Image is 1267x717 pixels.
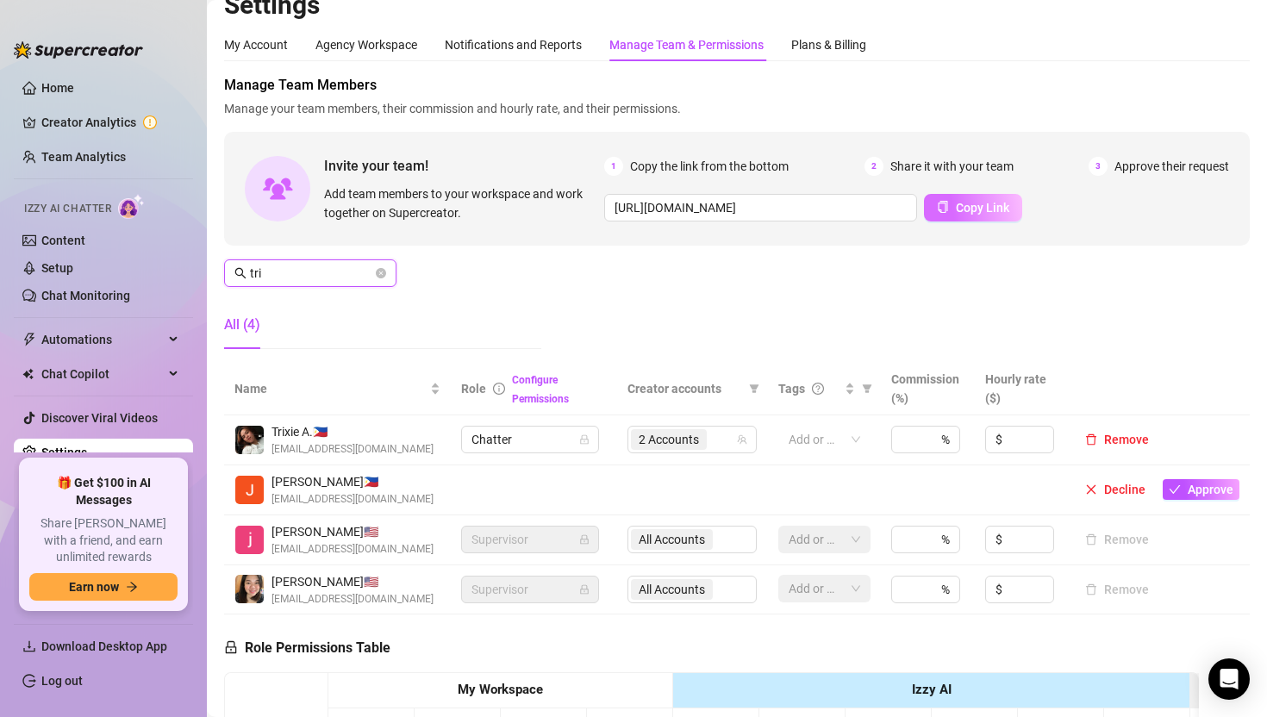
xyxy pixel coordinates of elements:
span: Download Desktop App [41,639,167,653]
span: filter [746,376,763,402]
span: [PERSON_NAME] 🇵🇭 [271,472,434,491]
span: [EMAIL_ADDRESS][DOMAIN_NAME] [271,491,434,508]
button: Approve [1163,479,1239,500]
a: Discover Viral Videos [41,411,158,425]
span: 3 [1089,157,1108,176]
a: Creator Analytics exclamation-circle [41,109,179,136]
span: Copy Link [956,201,1009,215]
span: [PERSON_NAME] 🇺🇸 [271,522,434,541]
button: Remove [1078,529,1156,550]
span: filter [858,376,876,402]
span: Approve [1188,483,1233,496]
th: Name [224,363,451,415]
span: Manage your team members, their commission and hourly rate, and their permissions. [224,99,1250,118]
span: Role [461,382,486,396]
a: Settings [41,446,87,459]
span: lock [579,434,590,445]
span: [PERSON_NAME] 🇺🇸 [271,572,434,591]
button: Copy Link [924,194,1022,221]
img: jewel trippi [235,526,264,554]
div: Open Intercom Messenger [1208,658,1250,700]
span: info-circle [493,383,505,395]
img: Katrina-SUP [235,575,264,603]
span: Copy the link from the bottom [630,157,789,176]
input: Search members [250,264,372,283]
span: search [234,267,247,279]
a: Configure Permissions [512,374,569,405]
img: Trixie Ann Vista [235,426,264,454]
button: close-circle [376,268,386,278]
span: filter [749,383,759,394]
div: Plans & Billing [791,35,866,54]
a: Chat Monitoring [41,289,130,302]
span: Share it with your team [890,157,1014,176]
button: Remove [1078,429,1156,450]
span: Chatter [471,427,589,452]
span: 🎁 Get $100 in AI Messages [29,475,178,508]
span: lock [579,584,590,595]
span: Creator accounts [627,379,742,398]
span: 2 Accounts [639,430,699,449]
span: Add team members to your workspace and work together on Supercreator. [324,184,597,222]
span: Trixie A. 🇵🇭 [271,422,434,441]
span: [EMAIL_ADDRESS][DOMAIN_NAME] [271,591,434,608]
div: All (4) [224,315,260,335]
img: John Patrick Abelarde [235,476,264,504]
img: AI Chatter [118,194,145,219]
strong: My Workspace [458,682,543,697]
span: filter [862,383,872,394]
a: Team Analytics [41,150,126,164]
th: Commission (%) [881,363,974,415]
th: Hourly rate ($) [975,363,1068,415]
span: lock [224,640,238,654]
button: Remove [1078,579,1156,600]
span: Decline [1104,483,1145,496]
h5: Role Permissions Table [224,638,390,658]
span: copy [937,201,949,213]
button: Earn nowarrow-right [29,573,178,601]
span: Invite your team! [324,155,604,177]
div: Notifications and Reports [445,35,582,54]
span: download [22,639,36,653]
img: logo-BBDzfeDw.svg [14,41,143,59]
button: Decline [1078,479,1152,500]
div: My Account [224,35,288,54]
span: Earn now [69,580,119,594]
span: close [1085,483,1097,496]
span: [EMAIL_ADDRESS][DOMAIN_NAME] [271,541,434,558]
span: Manage Team Members [224,75,1250,96]
span: check [1169,483,1181,496]
a: Content [41,234,85,247]
span: Chat Copilot [41,360,164,388]
span: Supervisor [471,577,589,602]
span: arrow-right [126,581,138,593]
span: Automations [41,326,164,353]
span: Izzy AI Chatter [24,201,111,217]
span: 2 [864,157,883,176]
div: Agency Workspace [315,35,417,54]
span: 1 [604,157,623,176]
a: Home [41,81,74,95]
span: Tags [778,379,805,398]
a: Setup [41,261,73,275]
span: Name [234,379,427,398]
span: lock [579,534,590,545]
span: team [737,434,747,445]
span: Supervisor [471,527,589,552]
span: thunderbolt [22,333,36,346]
span: 2 Accounts [631,429,707,450]
span: Share [PERSON_NAME] with a friend, and earn unlimited rewards [29,515,178,566]
a: Log out [41,674,83,688]
span: Approve their request [1114,157,1229,176]
span: question-circle [812,383,824,395]
span: delete [1085,433,1097,446]
img: Chat Copilot [22,368,34,380]
div: Manage Team & Permissions [609,35,764,54]
span: Remove [1104,433,1149,446]
strong: Izzy AI [912,682,952,697]
span: [EMAIL_ADDRESS][DOMAIN_NAME] [271,441,434,458]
